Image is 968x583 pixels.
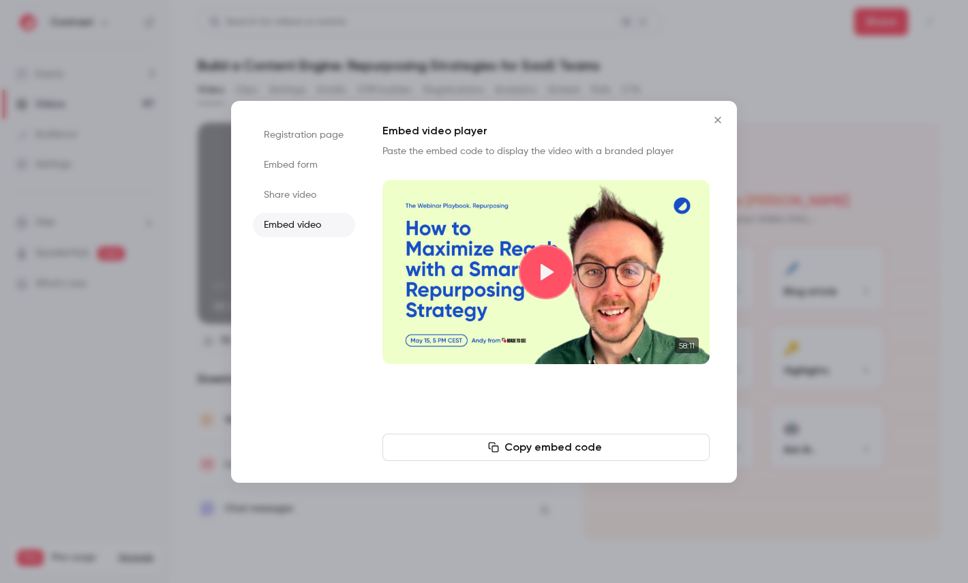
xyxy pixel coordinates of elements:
p: Paste the embed code to display the video with a branded player [382,145,710,158]
li: Share video [253,183,355,207]
button: Copy embed code [382,434,710,461]
button: Play video [519,245,573,299]
time: 58:11 [675,338,699,353]
h1: Embed video player [382,123,710,139]
li: Embed form [253,153,355,177]
button: Close [704,106,731,134]
section: Cover [382,180,710,364]
li: Embed video [253,213,355,237]
li: Registration page [253,123,355,147]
